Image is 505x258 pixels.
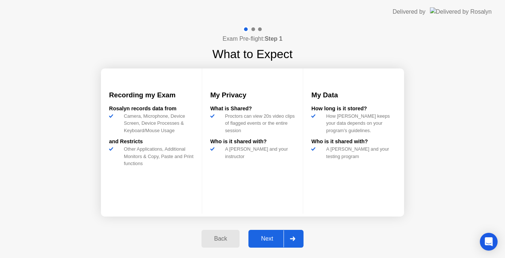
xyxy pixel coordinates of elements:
button: Back [201,230,240,248]
div: A [PERSON_NAME] and your testing program [323,145,396,160]
img: Delivered by Rosalyn [430,7,492,16]
button: Next [248,230,304,248]
div: and Restricts [109,138,194,146]
div: Rosalyn records data from [109,105,194,113]
h1: What to Expect [213,45,293,63]
b: Step 1 [265,36,282,42]
div: Proctors can view 20s video clips of flagged events or the entire session [222,113,295,134]
h4: Exam Pre-flight: [223,34,282,43]
div: Who is it shared with? [210,138,295,146]
div: Who is it shared with? [311,138,396,146]
div: How long is it stored? [311,105,396,113]
div: Other Applications, Additional Monitors & Copy, Paste and Print functions [121,145,194,167]
div: Next [251,235,284,242]
div: Camera, Microphone, Device Screen, Device Processes & Keyboard/Mouse Usage [121,113,194,134]
div: Delivered by [393,7,426,16]
div: Open Intercom Messenger [480,233,498,251]
div: A [PERSON_NAME] and your instructor [222,145,295,160]
h3: Recording my Exam [109,90,194,100]
div: Back [204,235,237,242]
div: What is Shared? [210,105,295,113]
h3: My Data [311,90,396,100]
div: How [PERSON_NAME] keeps your data depends on your program’s guidelines. [323,113,396,134]
h3: My Privacy [210,90,295,100]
